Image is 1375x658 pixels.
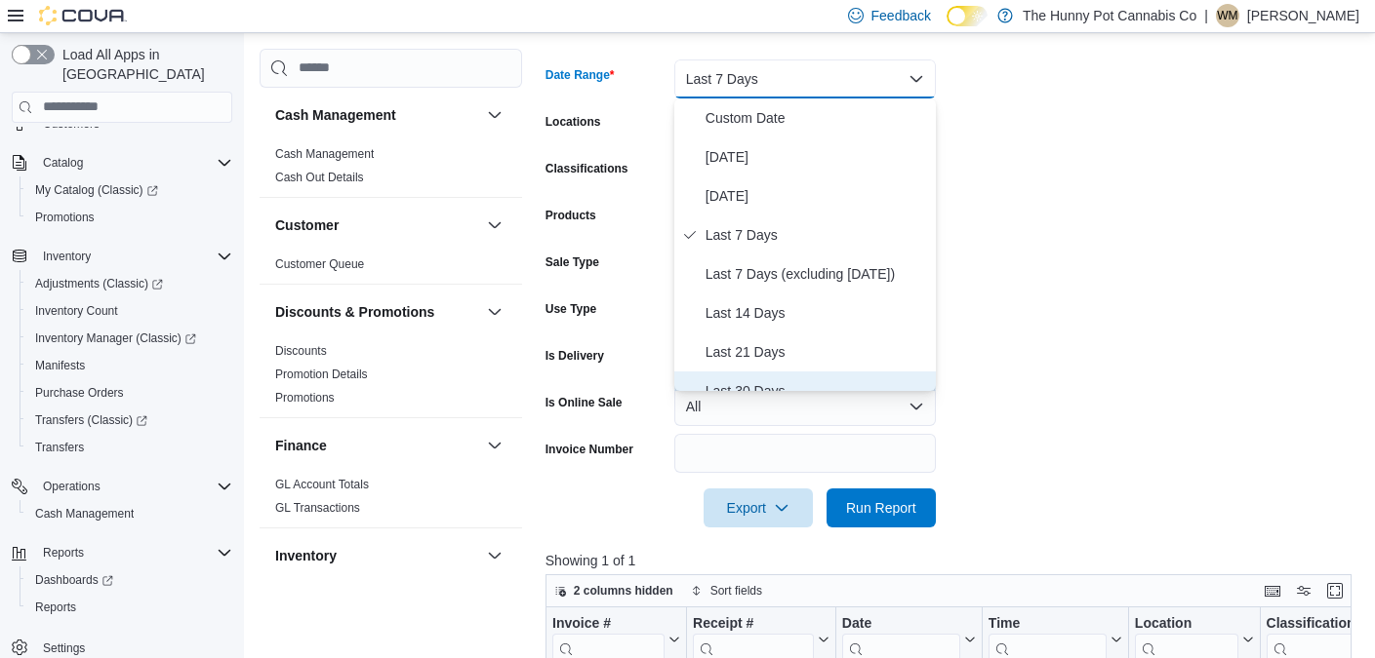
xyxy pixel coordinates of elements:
[27,206,102,229] a: Promotions
[275,343,327,359] span: Discounts
[1217,4,1237,27] span: WM
[27,381,232,405] span: Purchase Orders
[4,149,240,176] button: Catalog
[20,500,240,527] button: Cash Management
[27,299,126,323] a: Inventory Count
[1216,4,1239,27] div: Waseem Mohammed
[35,572,113,588] span: Dashboards
[4,473,240,500] button: Operations
[674,387,936,426] button: All
[27,178,232,202] span: My Catalog (Classic)
[27,502,142,525] a: Cash Management
[275,171,364,184] a: Cash Out Details
[27,408,232,432] span: Transfers (Classic)
[706,262,928,286] span: Last 7 Days (excluding [DATE])
[275,436,327,455] h3: Finance
[55,45,232,84] span: Load All Apps in [GEOGRAPHIC_DATA]
[275,367,368,382] span: Promotion Details
[275,215,339,235] h3: Customer
[20,352,240,379] button: Manifests
[35,303,118,319] span: Inventory Count
[27,272,171,295] a: Adjustments (Classic)
[674,59,936,98] button: Last 7 Days
[27,436,232,459] span: Transfers
[35,210,95,225] span: Promotions
[275,546,479,565] button: Inventory
[706,379,928,403] span: Last 30 Days
[39,6,127,25] img: Cova
[275,478,369,491] a: GL Account Totals
[35,506,134,522] span: Cash Management
[35,600,76,615] span: Reports
[35,475,232,498] span: Operations
[27,299,232,323] span: Inventory Count
[552,614,665,633] div: Invoice #
[35,182,158,198] span: My Catalog (Classic)
[546,395,623,410] label: Is Online Sale
[546,348,604,364] label: Is Delivery
[275,147,374,161] a: Cash Management
[1135,614,1238,633] div: Location
[706,223,928,247] span: Last 7 Days
[260,252,522,284] div: Customer
[35,385,124,401] span: Purchase Orders
[704,488,813,527] button: Export
[275,501,360,515] a: GL Transactions
[20,434,240,461] button: Transfers
[35,475,108,498] button: Operations
[483,213,506,237] button: Customer
[35,358,85,373] span: Manifests
[275,344,327,358] a: Discounts
[27,206,232,229] span: Promotions
[706,145,928,169] span: [DATE]
[706,340,928,364] span: Last 21 Days
[1266,614,1365,633] div: Classification
[683,579,770,602] button: Sort fields
[546,208,596,223] label: Products
[20,566,240,594] a: Dashboards
[20,204,240,231] button: Promotions
[275,436,479,455] button: Finance
[275,105,479,125] button: Cash Management
[27,327,204,350] a: Inventory Manager (Classic)
[715,488,801,527] span: Export
[27,272,232,295] span: Adjustments (Classic)
[43,640,85,656] span: Settings
[27,354,232,377] span: Manifests
[275,500,360,516] span: GL Transactions
[35,276,163,291] span: Adjustments (Classic)
[43,249,91,264] span: Inventory
[260,473,522,527] div: Finance
[27,596,84,619] a: Reports
[27,327,232,350] span: Inventory Manager (Classic)
[275,302,434,322] h3: Discounts & Promotions
[275,391,335,405] a: Promotions
[546,301,596,317] label: Use Type
[4,539,240,566] button: Reports
[1292,579,1315,602] button: Display options
[20,325,240,352] a: Inventory Manager (Classic)
[43,545,84,561] span: Reports
[842,614,960,633] div: Date
[483,103,506,127] button: Cash Management
[947,26,948,27] span: Dark Mode
[260,339,522,417] div: Discounts & Promotions
[546,551,1359,570] p: Showing 1 of 1
[35,245,232,268] span: Inventory
[35,541,232,564] span: Reports
[4,243,240,270] button: Inventory
[275,546,337,565] h3: Inventory
[27,381,132,405] a: Purchase Orders
[260,142,522,197] div: Cash Management
[947,6,988,26] input: Dark Mode
[275,215,479,235] button: Customer
[546,579,681,602] button: 2 columns hidden
[20,594,240,621] button: Reports
[1323,579,1347,602] button: Enter fullscreen
[35,151,91,174] button: Catalog
[275,477,369,492] span: GL Account Totals
[693,614,814,633] div: Receipt #
[35,541,92,564] button: Reports
[20,297,240,325] button: Inventory Count
[871,6,931,25] span: Feedback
